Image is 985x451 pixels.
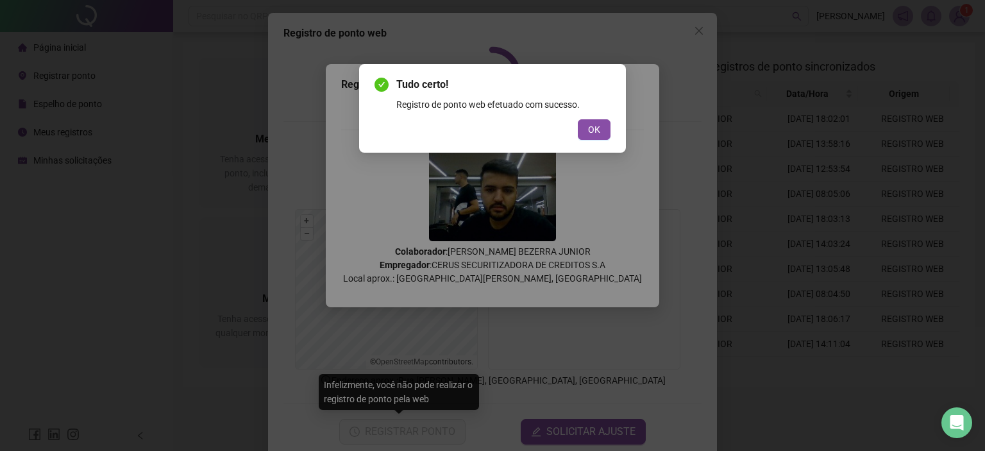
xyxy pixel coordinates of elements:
[396,77,610,92] span: Tudo certo!
[396,98,610,112] div: Registro de ponto web efetuado com sucesso.
[578,119,610,140] button: OK
[941,407,972,438] div: Open Intercom Messenger
[375,78,389,92] span: check-circle
[588,123,600,137] span: OK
